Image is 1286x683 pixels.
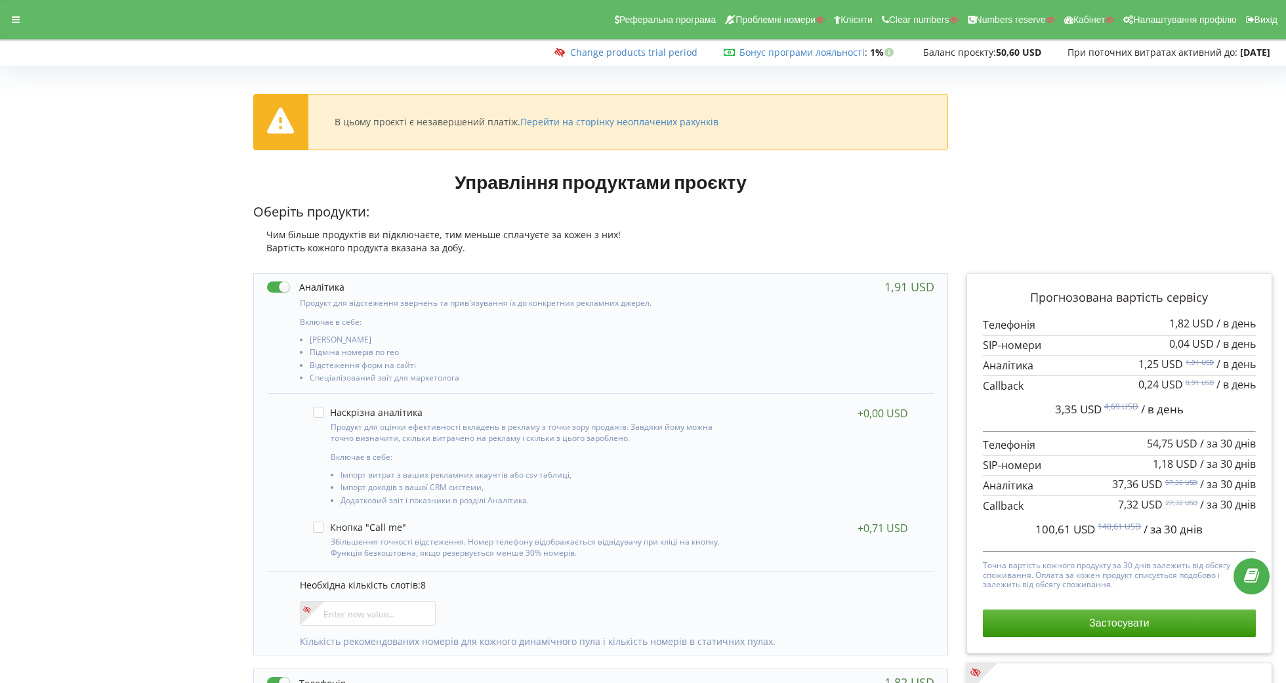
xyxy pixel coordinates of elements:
span: / в день [1216,337,1256,351]
sup: 27,32 USD [1165,498,1197,507]
p: Телефонія [983,438,1256,453]
sup: 57,36 USD [1165,478,1197,487]
input: Enter new value... [300,601,436,626]
span: Clear numbers [889,14,949,25]
div: Чим більше продуктів ви підключаєте, тим меньше сплачуєте за кожен з них! [253,228,948,241]
strong: [DATE] [1240,46,1270,58]
li: Спеціалізований звіт для маркетолога [310,373,734,386]
p: Callback [983,499,1256,514]
li: Підміна номерів по гео [310,348,734,360]
span: Кабінет [1073,14,1106,25]
p: Продукт для відстеження звернень та прив'язування їх до конкретних рекламних джерел. [300,297,734,308]
p: SIP-номери [983,458,1256,473]
span: 3,35 USD [1055,402,1102,417]
span: Баланс проєкту: [923,46,996,58]
span: / в день [1216,357,1256,371]
strong: 1% [870,46,897,58]
p: Необхідна кількість слотів: [300,579,921,592]
label: Аналітика [267,280,344,294]
span: 1,18 USD [1153,457,1197,471]
div: +0,00 USD [858,407,908,420]
span: / за 30 днів [1200,497,1256,512]
span: Клієнти [840,14,873,25]
span: 7,32 USD [1118,497,1163,512]
p: Точна вартість кожного продукту за 30 днів залежить від обсягу споживання. Оплата за кожен продук... [983,558,1256,589]
div: 1,91 USD [884,280,934,293]
li: Відстеження форм на сайті [310,361,734,373]
a: Change products trial period [570,46,697,58]
sup: 0,91 USD [1186,378,1214,387]
p: Продукт для оцінки ефективності вкладень в рекламу з точки зору продажів. Завдяки йому можна точн... [331,421,730,444]
label: Наскрізна аналітика [313,407,423,418]
span: / в день [1216,316,1256,331]
span: 8 [421,579,426,591]
sup: 1,91 USD [1186,358,1214,367]
strong: 50,60 USD [996,46,1041,58]
span: Numbers reserve [976,14,1046,25]
li: Імпорт витрат з ваших рекламних акаунтів або csv таблиці, [341,470,730,483]
p: Збільшення точності відстеження. Номер телефону відображається відвідувачу при кліці на кнопку. Ф... [331,536,730,558]
button: Застосувати [983,610,1256,637]
span: 0,24 USD [1138,377,1183,392]
span: / за 30 днів [1200,436,1256,451]
p: Включає в себе: [331,451,730,463]
div: Вартість кожного продукта вказана за добу. [253,241,948,255]
span: 0,04 USD [1169,337,1214,351]
span: / за 30 днів [1144,522,1203,537]
p: Прогнозована вартість сервісу [983,289,1256,306]
p: Включає в себе: [300,316,734,327]
label: Кнопка "Call me" [313,522,406,533]
p: Телефонія [983,318,1256,333]
p: Callback [983,379,1256,394]
li: [PERSON_NAME] [310,335,734,348]
sup: 140,61 USD [1098,521,1141,532]
span: Вихід [1255,14,1277,25]
span: 37,36 USD [1112,477,1163,491]
a: Перейти на сторінку неоплачених рахунків [520,115,718,128]
div: +0,71 USD [858,522,908,535]
span: Реферальна програма [619,14,716,25]
p: Оберіть продукти: [253,203,948,222]
span: Проблемні номери [736,14,816,25]
span: 54,75 USD [1147,436,1197,451]
span: При поточних витратах активний до: [1068,46,1237,58]
span: : [739,46,867,58]
span: 1,25 USD [1138,357,1183,371]
sup: 4,69 USD [1104,401,1138,412]
p: SIP-номери [983,338,1256,353]
span: / за 30 днів [1200,457,1256,471]
span: 1,82 USD [1169,316,1214,331]
p: Аналітика [983,358,1256,373]
span: / за 30 днів [1200,477,1256,491]
span: 100,61 USD [1035,522,1095,537]
div: В цьому проєкті є незавершений платіж. [335,116,718,128]
li: Додатковий звіт і показники в розділі Аналітика. [341,496,730,508]
span: / в день [1141,402,1184,417]
p: Кількість рекомендованих номерів для кожного динамічного пула і кількість номерів в статичних пулах. [300,635,921,648]
span: / в день [1216,377,1256,392]
p: Аналітика [983,478,1256,493]
li: Імпорт доходів з вашої CRM системи, [341,483,730,495]
a: Бонус програми лояльності [739,46,865,58]
span: Налаштування профілю [1133,14,1236,25]
h1: Управління продуктами проєкту [253,170,948,194]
